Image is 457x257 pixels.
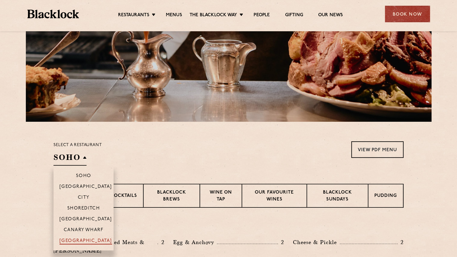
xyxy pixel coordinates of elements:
[76,173,91,179] p: Soho
[78,195,90,201] p: City
[64,228,103,234] p: Canary Wharf
[285,12,303,19] a: Gifting
[166,12,182,19] a: Menus
[118,12,149,19] a: Restaurants
[398,238,404,246] p: 2
[254,12,270,19] a: People
[248,189,300,203] p: Our favourite wines
[190,12,237,19] a: The Blacklock Way
[351,141,404,158] a: View PDF Menu
[158,238,164,246] p: 2
[59,217,112,223] p: [GEOGRAPHIC_DATA]
[278,238,284,246] p: 2
[206,189,236,203] p: Wine on Tap
[374,193,397,200] p: Pudding
[59,238,112,244] p: [GEOGRAPHIC_DATA]
[27,10,79,18] img: BL_Textured_Logo-footer-cropped.svg
[385,6,430,22] div: Book Now
[150,189,193,203] p: Blacklock Brews
[173,238,217,246] p: Egg & Anchovy
[110,193,137,200] p: Cocktails
[53,223,404,231] h3: Pre Chop Bites
[53,141,102,149] p: Select a restaurant
[53,152,87,166] h2: SOHO
[313,189,362,203] p: Blacklock Sundays
[293,238,340,246] p: Cheese & Pickle
[59,184,112,190] p: [GEOGRAPHIC_DATA]
[318,12,343,19] a: Our News
[67,206,100,212] p: Shoreditch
